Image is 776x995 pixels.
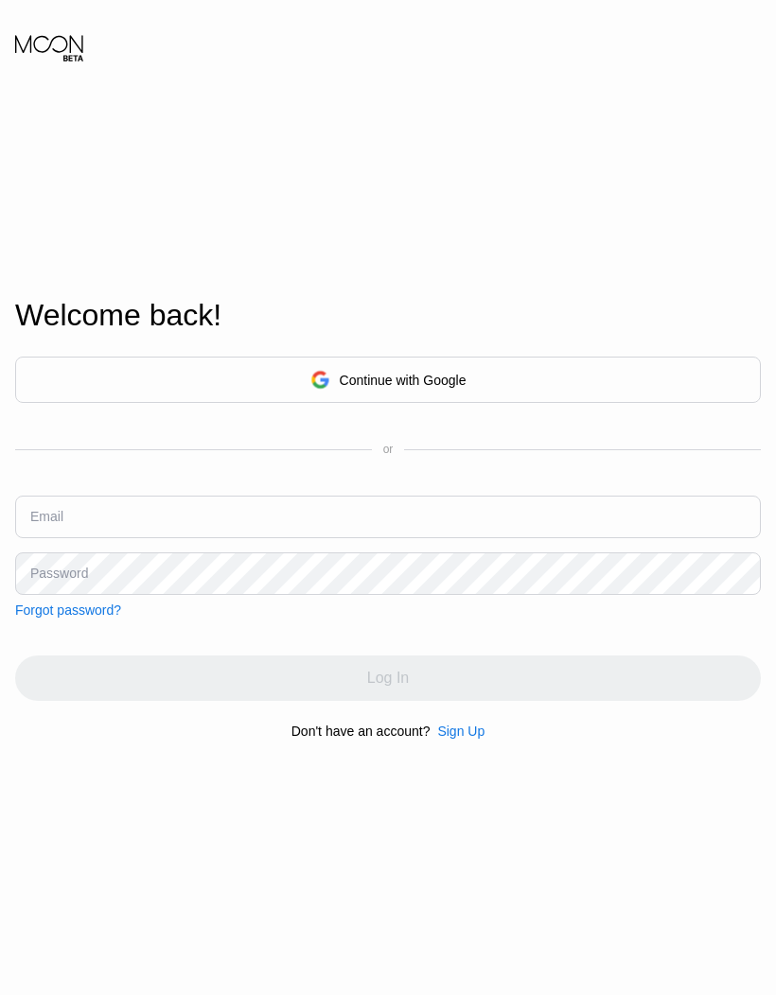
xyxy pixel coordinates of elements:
div: or [383,443,394,456]
div: Continue with Google [15,357,761,403]
div: Sign Up [430,724,485,739]
div: Email [30,509,63,524]
div: Sign Up [437,724,485,739]
div: Welcome back! [15,298,761,333]
div: Forgot password? [15,602,121,618]
div: Password [30,566,88,581]
div: Don't have an account? [291,724,431,739]
div: Continue with Google [340,373,467,388]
